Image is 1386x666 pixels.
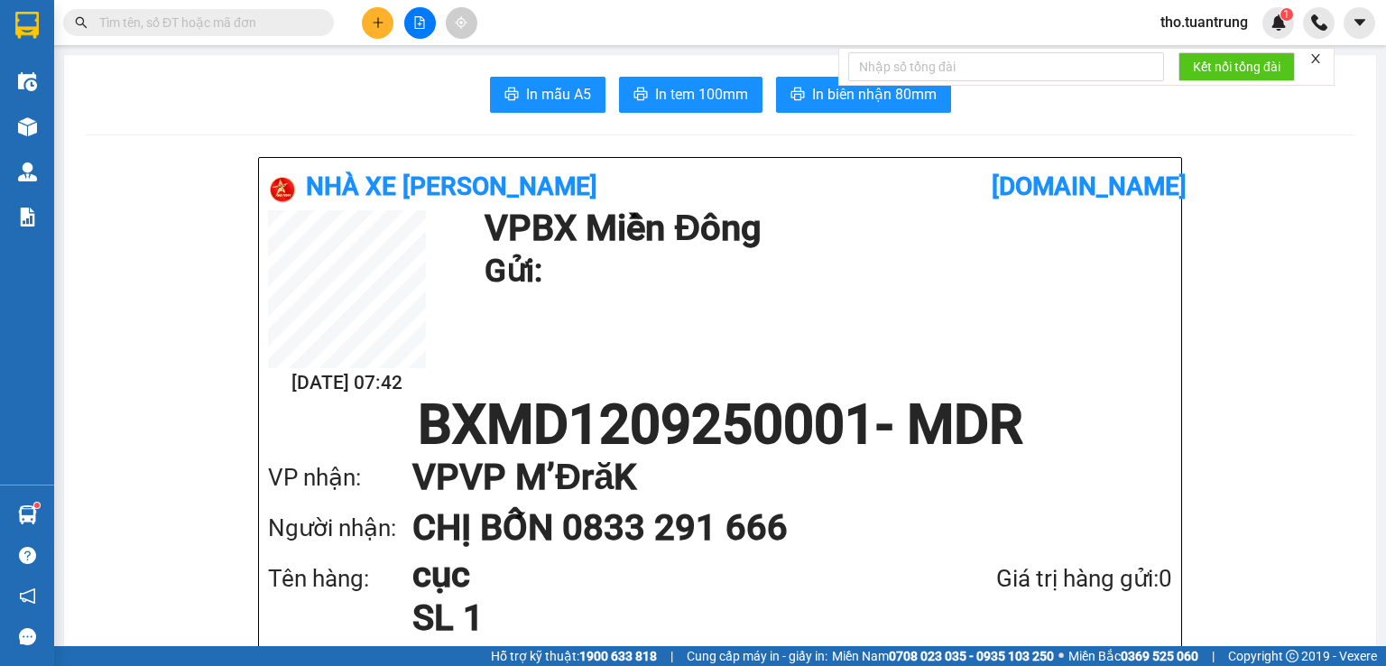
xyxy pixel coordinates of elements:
h1: BXMD1209250001 - MDR [268,398,1172,452]
img: warehouse-icon [18,72,37,91]
h1: CHỊ BỐN 0833 291 666 [412,503,1136,553]
span: Miền Nam [832,646,1054,666]
div: VP nhận: [268,459,412,496]
img: warehouse-icon [18,162,37,181]
button: printerIn mẫu A5 [490,77,605,113]
h1: VP BX Miền Đông [485,210,1163,246]
div: Người nhận: [268,510,412,547]
img: logo-vxr [15,12,39,39]
span: environment [9,121,22,134]
img: solution-icon [18,208,37,227]
h1: cục [412,553,901,597]
b: Nhà xe [PERSON_NAME] [306,171,597,201]
span: aim [455,16,467,29]
input: Tìm tên, số ĐT hoặc mã đơn [99,13,312,32]
li: VP VP M’ĐrăK [125,97,240,117]
sup: 1 [34,503,40,508]
span: question-circle [19,547,36,564]
li: VP BX Miền Đông [9,97,125,117]
strong: 0708 023 035 - 0935 103 250 [889,649,1054,663]
span: plus [372,16,384,29]
b: Ki-ót C02, Dãy 7, BX Miền Đông, 292 Đinh Bộ Lĩnh, [GEOGRAPHIC_DATA] [9,120,121,214]
span: message [19,628,36,645]
img: logo.jpg [268,175,297,204]
span: In mẫu A5 [526,83,591,106]
span: close [1309,52,1322,65]
span: tho.tuantrung [1146,11,1262,33]
input: Nhập số tổng đài [848,52,1164,81]
h1: Gửi: [485,246,1163,296]
b: [DOMAIN_NAME] [992,171,1187,201]
span: In biên nhận 80mm [812,83,937,106]
button: printerIn tem 100mm [619,77,762,113]
span: In tem 100mm [655,83,748,106]
span: Hỗ trợ kỹ thuật: [491,646,657,666]
strong: 1900 633 818 [579,649,657,663]
span: notification [19,587,36,605]
button: Kết nối tổng đài [1178,52,1295,81]
button: caret-down [1344,7,1375,39]
h2: [DATE] 07:42 [268,368,426,398]
span: printer [504,87,519,104]
span: copyright [1286,650,1298,662]
img: phone-icon [1311,14,1327,31]
span: Kết nối tổng đài [1193,57,1280,77]
span: caret-down [1352,14,1368,31]
img: warehouse-icon [18,505,37,524]
strong: 0369 525 060 [1121,649,1198,663]
h1: VP VP M’ĐrăK [412,452,1136,503]
div: Giá trị hàng gửi: 0 [901,560,1172,597]
li: Nhà xe [PERSON_NAME] [9,9,262,77]
span: Miền Bắc [1068,646,1198,666]
span: ⚪️ [1058,652,1064,660]
span: Cung cấp máy in - giấy in: [687,646,827,666]
img: warehouse-icon [18,117,37,136]
span: printer [633,87,648,104]
span: | [1212,646,1215,666]
div: Tên hàng: [268,560,412,597]
h1: SL 1 [412,597,901,640]
span: | [670,646,673,666]
button: file-add [404,7,436,39]
img: logo.jpg [9,9,72,72]
span: file-add [413,16,426,29]
span: environment [125,121,137,134]
button: printerIn biên nhận 80mm [776,77,951,113]
span: search [75,16,88,29]
button: plus [362,7,393,39]
span: 1 [1283,8,1289,21]
span: printer [790,87,805,104]
sup: 1 [1280,8,1293,21]
img: icon-new-feature [1270,14,1287,31]
b: Thôn 3, Xã [GEOGRAPHIC_DATA], [GEOGRAPHIC_DATA] [125,120,236,214]
button: aim [446,7,477,39]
